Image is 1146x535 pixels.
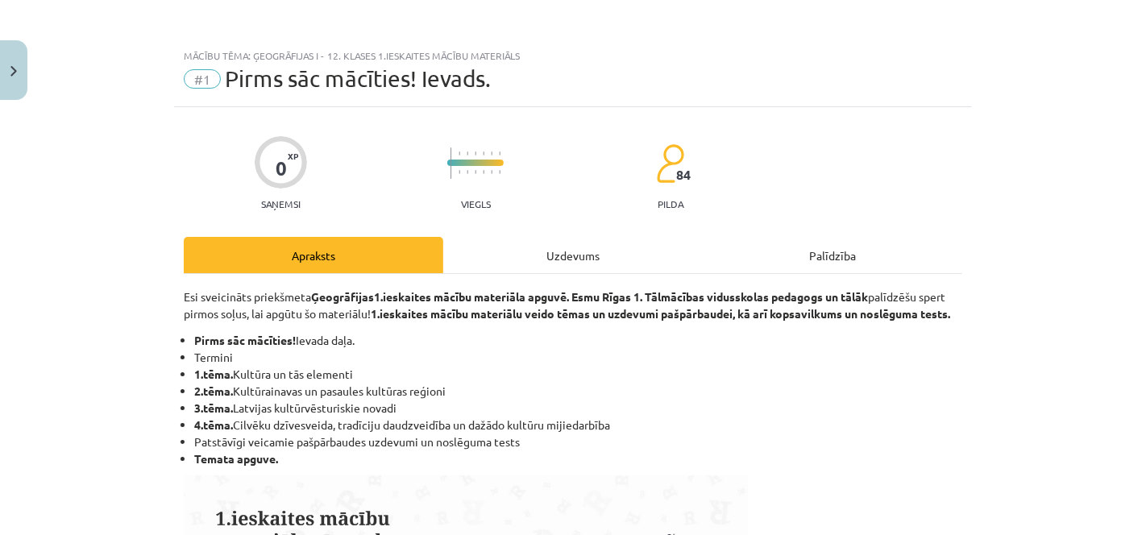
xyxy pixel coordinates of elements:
img: icon-short-line-57e1e144782c952c97e751825c79c345078a6d821885a25fce030b3d8c18986b.svg [499,151,500,156]
li: Patstāvīgi veicamie pašpārbaudes uzdevumi un noslēguma tests [194,433,962,450]
strong: Ģeogrāfijas [311,289,374,304]
img: icon-close-lesson-0947bae3869378f0d4975bcd49f059093ad1ed9edebbc8119c70593378902aed.svg [10,66,17,77]
img: icon-short-line-57e1e144782c952c97e751825c79c345078a6d821885a25fce030b3d8c18986b.svg [467,151,468,156]
li: Ievada daļa. [194,332,962,349]
p: Saņemsi [255,198,307,209]
span: Pirms sāc mācīties! Ievads. [225,65,491,92]
li: Kultūrainavas un pasaules kultūras reģioni [194,383,962,400]
strong: 1.ieskaites mācību materiālu veido tēmas un uzdevumi pašpārbaudei, kā arī kopsavilkums un noslēgu... [371,306,950,321]
img: icon-short-line-57e1e144782c952c97e751825c79c345078a6d821885a25fce030b3d8c18986b.svg [499,170,500,174]
li: Cilvēku dzīvesveida, tradīciju daudzveidība un dažādo kultūru mijiedarbība [194,417,962,433]
img: students-c634bb4e5e11cddfef0936a35e636f08e4e9abd3cc4e673bd6f9a4125e45ecb1.svg [656,143,684,184]
img: icon-short-line-57e1e144782c952c97e751825c79c345078a6d821885a25fce030b3d8c18986b.svg [475,151,476,156]
li: Latvijas kultūrvēsturiskie novadi [194,400,962,417]
li: Kultūra un tās elementi [194,366,962,383]
img: icon-short-line-57e1e144782c952c97e751825c79c345078a6d821885a25fce030b3d8c18986b.svg [491,151,492,156]
div: Uzdevums [443,237,703,273]
strong: Temata apguve. [194,451,278,466]
img: icon-short-line-57e1e144782c952c97e751825c79c345078a6d821885a25fce030b3d8c18986b.svg [459,151,460,156]
strong: 2.tēma. [194,384,233,398]
strong: 1.ieskaites mācību materiāla apguvē. Esmu Rīgas 1. Tālmācības vidusskolas pedagogs un tālāk [374,289,868,304]
div: 0 [276,157,287,180]
strong: 3.tēma. [194,400,233,415]
img: icon-short-line-57e1e144782c952c97e751825c79c345078a6d821885a25fce030b3d8c18986b.svg [483,170,484,174]
div: Apraksts [184,237,443,273]
li: Termini [194,349,962,366]
div: Palīdzība [703,237,962,273]
img: icon-short-line-57e1e144782c952c97e751825c79c345078a6d821885a25fce030b3d8c18986b.svg [483,151,484,156]
img: icon-short-line-57e1e144782c952c97e751825c79c345078a6d821885a25fce030b3d8c18986b.svg [491,170,492,174]
span: #1 [184,69,221,89]
strong: Pirms sāc mācīties! [194,333,296,347]
img: icon-long-line-d9ea69661e0d244f92f715978eff75569469978d946b2353a9bb055b3ed8787d.svg [451,147,452,179]
div: Mācību tēma: Ģeogrāfijas i - 12. klases 1.ieskaites mācību materiāls [184,50,962,61]
strong: 1.tēma. [194,367,233,381]
img: icon-short-line-57e1e144782c952c97e751825c79c345078a6d821885a25fce030b3d8c18986b.svg [467,170,468,174]
b: 4.tēma. [194,417,233,432]
img: icon-short-line-57e1e144782c952c97e751825c79c345078a6d821885a25fce030b3d8c18986b.svg [459,170,460,174]
p: Viegls [461,198,491,209]
img: icon-short-line-57e1e144782c952c97e751825c79c345078a6d821885a25fce030b3d8c18986b.svg [475,170,476,174]
p: pilda [658,198,683,209]
span: XP [288,151,298,160]
span: 84 [676,168,691,182]
p: Esi sveicināts priekšmeta palīdzēšu spert pirmos soļus, lai apgūtu šo materiālu! [184,288,962,322]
